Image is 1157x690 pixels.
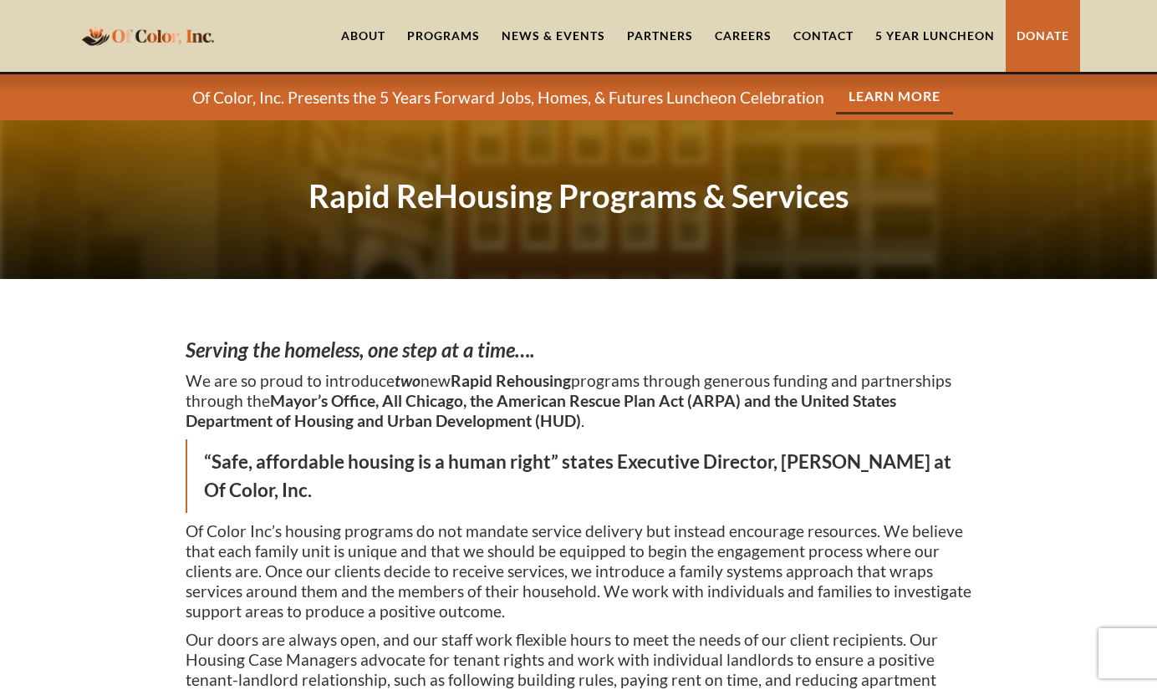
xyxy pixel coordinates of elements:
[186,337,534,362] em: Serving the homeless, one step at a time….
[451,371,571,390] strong: Rapid Rehousing
[186,337,971,363] h3: ‍
[192,88,824,108] p: Of Color, Inc. Presents the 5 Years Forward Jobs, Homes, & Futures Luncheon Celebration
[77,16,219,55] a: home
[186,371,971,431] p: We are so proud to introduce new programs through generous funding and partnerships through the .
[395,371,420,390] em: two
[186,391,896,430] strong: Mayor’s Office, All Chicago, the American Rescue Plan Act (ARPA) and the United States Department...
[186,439,971,513] blockquote: “Safe, affordable housing is a human right” states Executive Director, [PERSON_NAME] at Of Color,...
[407,28,480,44] div: Programs
[308,176,849,215] strong: Rapid ReHousing Programs & Services
[836,80,953,114] a: Learn More
[186,521,971,622] p: Of Color Inc’s housing programs do not mandate service delivery but instead encourage resources. ...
